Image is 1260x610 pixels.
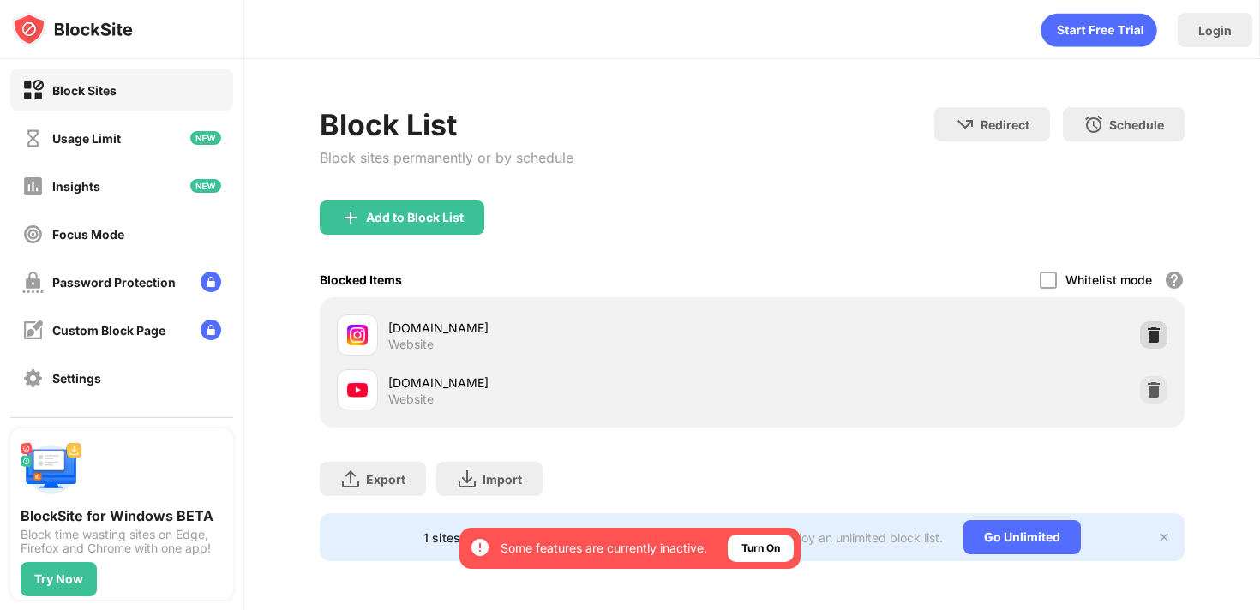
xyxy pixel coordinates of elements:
div: [DOMAIN_NAME] [388,319,752,337]
img: logo-blocksite.svg [12,12,133,46]
div: Schedule [1109,117,1164,132]
div: Settings [52,371,101,386]
div: 1 sites left to add to your block list. [423,530,625,545]
img: block-on.svg [22,80,44,101]
img: focus-off.svg [22,224,44,245]
div: [DOMAIN_NAME] [388,374,752,392]
div: Block sites permanently or by schedule [320,149,573,166]
img: password-protection-off.svg [22,272,44,293]
img: insights-off.svg [22,176,44,197]
div: Focus Mode [52,227,124,242]
img: error-circle-white.svg [470,537,490,558]
img: x-button.svg [1157,530,1171,544]
img: settings-off.svg [22,368,44,389]
img: lock-menu.svg [201,320,221,340]
img: new-icon.svg [190,131,221,145]
img: customize-block-page-off.svg [22,320,44,341]
div: Add to Block List [366,211,464,224]
img: about-off.svg [22,416,44,437]
img: new-icon.svg [190,179,221,193]
div: Website [388,392,434,407]
div: Whitelist mode [1065,272,1152,287]
div: animation [1041,13,1157,47]
div: Go Unlimited [963,520,1081,554]
div: Block time wasting sites on Edge, Firefox and Chrome with one app! [21,528,223,555]
img: lock-menu.svg [201,272,221,292]
div: Export [366,472,405,487]
div: Login [1198,23,1232,38]
div: Redirect [981,117,1029,132]
div: Some features are currently inactive. [501,540,707,557]
div: Import [483,472,522,487]
div: Website [388,337,434,352]
div: BlockSite for Windows BETA [21,507,223,524]
img: favicons [347,325,368,345]
div: Insights [52,179,100,194]
img: push-desktop.svg [21,439,82,500]
img: time-usage-off.svg [22,128,44,149]
img: favicons [347,380,368,400]
div: Try Now [34,572,83,586]
div: Usage Limit [52,131,121,146]
div: Custom Block Page [52,323,165,338]
div: Block List [320,107,573,142]
div: Password Protection [52,275,176,290]
div: Blocked Items [320,272,402,287]
div: Turn On [741,540,780,557]
div: Block Sites [52,83,117,98]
